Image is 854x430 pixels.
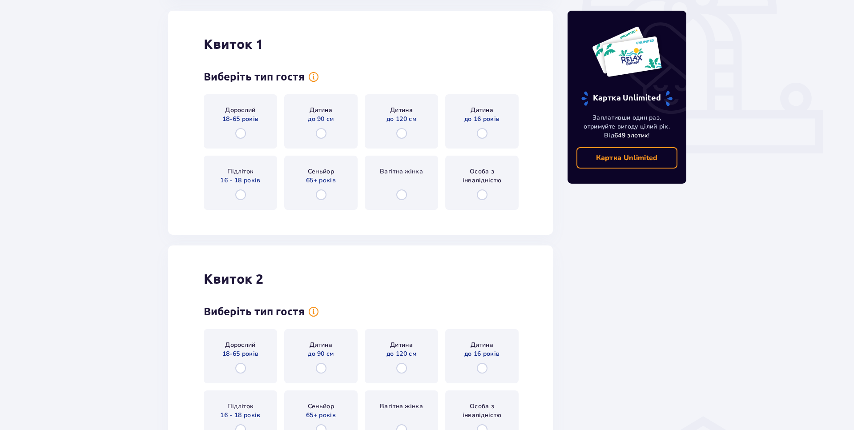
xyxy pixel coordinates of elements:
[390,106,413,115] span: Дитина
[222,350,259,358] span: 18-65 років
[227,402,254,411] span: Підліток
[471,341,493,350] span: Дитина
[464,350,500,358] span: до 16 років
[380,167,423,176] span: Вагітна жінка
[220,176,260,185] span: 16 - 18 років
[576,147,678,169] a: Картка Unlimited
[225,341,256,350] span: Дорослий
[310,106,332,115] span: Дитина
[204,270,263,287] h2: Квиток 2
[308,350,334,358] span: до 90 см
[308,115,334,124] span: до 90 см
[387,350,416,358] span: до 120 см
[227,167,254,176] span: Підліток
[308,402,334,411] span: Сеньйор
[306,176,336,185] span: 65+ років
[471,106,493,115] span: Дитина
[308,167,334,176] span: Сеньйор
[580,91,673,106] p: Картка Unlimited
[204,305,305,318] h3: Виберіть тип гостя
[310,341,332,350] span: Дитина
[576,113,678,140] p: Заплативши один раз, отримуйте вигоду цілий рік. Від !
[390,341,413,350] span: Дитина
[380,402,423,411] span: Вагітна жінка
[592,26,662,77] img: Дві річні картки до Suntago з написом 'UNLIMITED RELAX', на білому тлі з тропічним листям і сонцем.
[464,115,500,124] span: до 16 років
[306,411,336,420] span: 65+ років
[453,402,511,420] span: Особа з інвалідністю
[204,36,263,52] h2: Квиток 1
[225,106,256,115] span: Дорослий
[222,115,259,124] span: 18-65 років
[614,131,648,140] span: 649 злотих
[220,411,260,420] span: 16 - 18 років
[204,70,305,84] h3: Виберіть тип гостя
[387,115,416,124] span: до 120 см
[596,153,658,163] p: Картка Unlimited
[453,167,511,185] span: Особа з інвалідністю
